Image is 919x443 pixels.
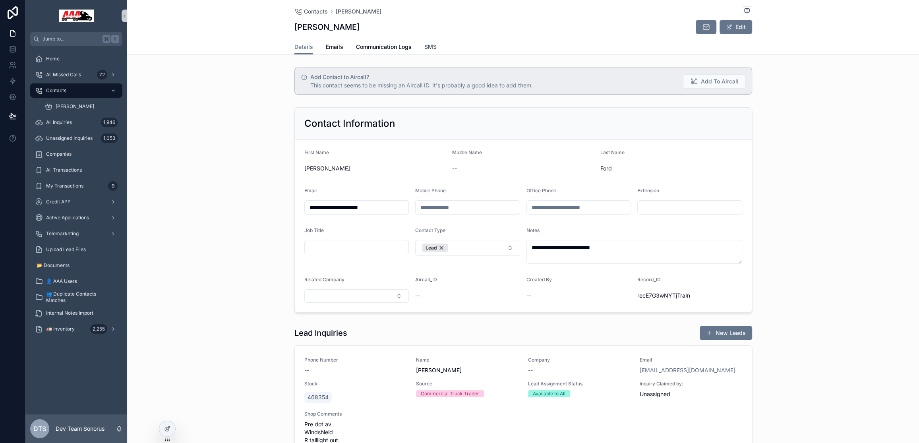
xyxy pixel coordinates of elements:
button: New Leads [700,326,752,340]
span: [PERSON_NAME] [416,366,519,374]
span: Company [528,357,631,363]
a: Companies [30,147,122,161]
span: Telemarketing [46,230,79,237]
span: Related Company [304,277,344,282]
span: Mobile Phone [415,188,446,193]
div: 1,946 [101,118,118,127]
a: Emails [326,40,343,56]
span: DTS [33,424,46,433]
span: Record_ID [637,277,661,282]
span: Email [304,188,317,193]
span: SMS [424,43,437,51]
span: Lead [426,245,437,251]
div: 2,255 [90,324,107,334]
span: Email [640,357,742,363]
span: [PERSON_NAME] [304,164,446,172]
a: [PERSON_NAME] [40,99,122,114]
a: Credit APP [30,195,122,209]
button: Unselect 10 [422,244,448,252]
span: Extension [637,188,659,193]
span: All Transactions [46,167,82,173]
span: Communication Logs [356,43,412,51]
span: 📂 Documents [37,262,70,269]
a: My Transactions9 [30,179,122,193]
div: 9 [108,181,118,191]
span: Name [416,357,519,363]
a: Internal Notes Import [30,306,122,320]
span: -- [415,292,420,300]
a: Contacts [30,83,122,98]
a: 🚛 Inventory2,255 [30,322,122,336]
div: 72 [97,70,107,79]
div: This contact seems to be missing an Aircall ID. It's probably a good idea to add them. [310,81,676,89]
a: 468354 [304,392,332,403]
span: Internal Notes Import [46,310,93,316]
span: 👤 AAA Users [46,278,77,284]
a: 👥 Duplicate Contacts Matches [30,290,122,304]
span: Contacts [46,87,66,94]
button: Add To Aircall [683,74,745,89]
span: -- [452,164,457,172]
span: Contact Type [415,227,445,233]
span: Stock [304,381,407,387]
span: Office Phone [526,188,556,193]
span: -- [526,292,531,300]
span: recE7G3wNYTjTraIn [637,292,742,300]
a: Home [30,52,122,66]
button: Select Button [415,240,520,256]
span: My Transactions [46,183,83,189]
div: 1,053 [101,133,118,143]
span: All Inquiries [46,119,72,126]
a: Details [294,40,313,55]
a: Upload Lead Files [30,242,122,257]
span: Middle Name [452,149,482,155]
h1: Lead Inquiries [294,327,347,339]
span: Source [416,381,519,387]
span: All Missed Calls [46,72,81,78]
span: Phone Number [304,357,407,363]
span: Add To Aircall [701,77,739,85]
span: Home [46,56,60,62]
span: K [112,36,118,42]
span: Contacts [304,8,328,15]
a: Active Applications [30,211,122,225]
span: Emails [326,43,343,51]
span: 👥 Duplicate Contacts Matches [46,291,114,304]
p: Dev Team Sonorus [56,425,104,433]
a: Contacts [294,8,328,15]
a: Communication Logs [356,40,412,56]
span: Job Title [304,227,324,233]
span: -- [304,366,309,374]
span: 468354 [308,393,329,401]
span: Details [294,43,313,51]
span: Inquiry Claimed by: [640,381,742,387]
span: Jump to... [43,36,99,42]
span: [PERSON_NAME] [56,103,94,110]
span: Unassigned Inquiries [46,135,93,141]
span: First Name [304,149,329,155]
span: Active Applications [46,215,89,221]
span: Last Name [600,149,625,155]
span: 🚛 Inventory [46,326,75,332]
a: All Transactions [30,163,122,177]
span: Unassigned [640,390,670,398]
h2: Contact Information [304,117,395,130]
span: Upload Lead Files [46,246,86,253]
span: Created By [526,277,552,282]
button: Edit [720,20,752,34]
a: [PERSON_NAME] [336,8,381,15]
a: Telemarketing [30,226,122,241]
a: All Inquiries1,946 [30,115,122,130]
span: Ford [600,164,742,172]
button: Jump to...K [30,32,122,46]
span: Lead Assignment Status [528,381,631,387]
span: This contact seems to be missing an Aircall ID. It's probably a good idea to add them. [310,82,533,89]
div: Available to All [533,390,565,397]
span: Aircall_ID [415,277,437,282]
a: SMS [424,40,437,56]
span: Companies [46,151,72,157]
div: scrollable content [25,46,127,346]
h1: [PERSON_NAME] [294,21,360,33]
